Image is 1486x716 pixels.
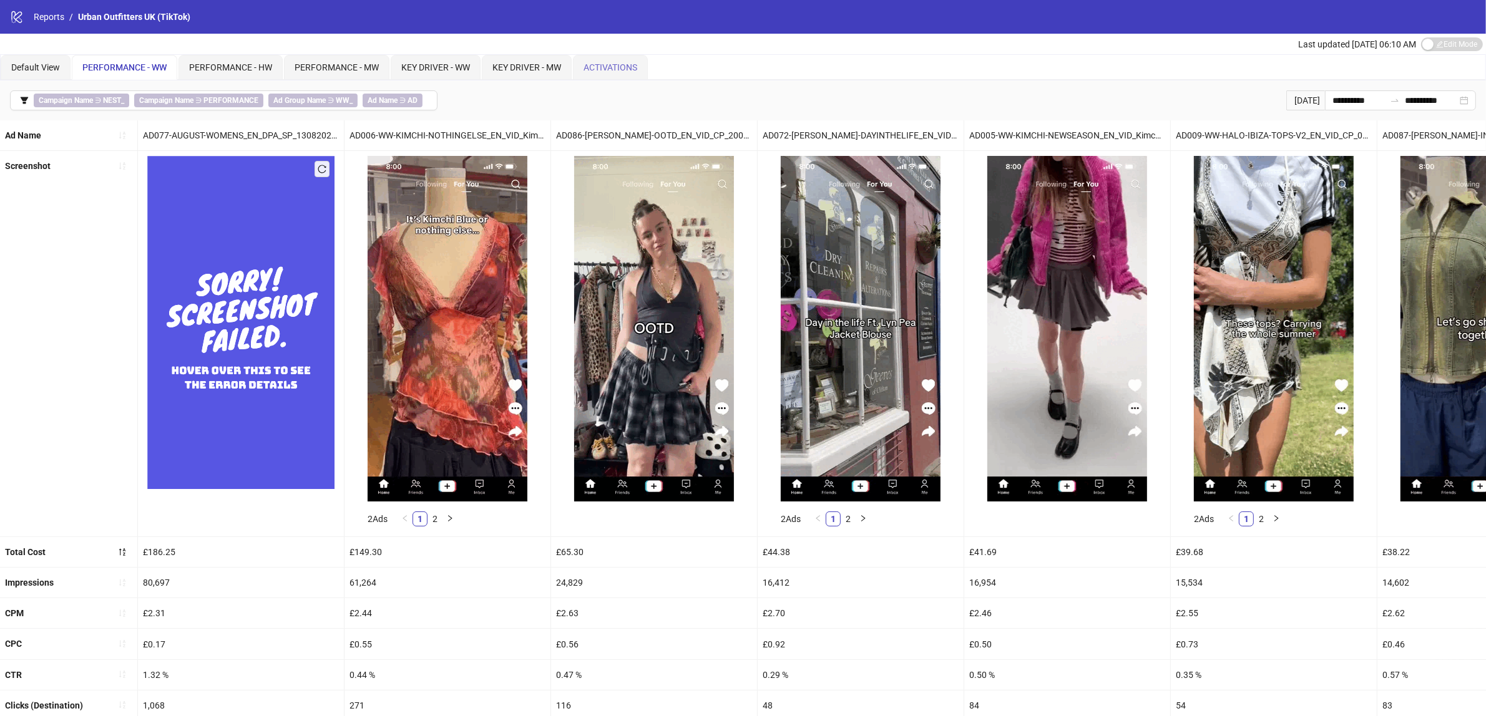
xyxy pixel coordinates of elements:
span: Default View [11,62,60,72]
div: £149.30 [345,537,550,567]
div: £0.56 [551,629,757,659]
button: right [1269,511,1284,526]
span: PERFORMANCE - MW [295,62,379,72]
div: £2.46 [964,598,1170,628]
div: AD009-WW-HALO-IBIZA-TOPS-V2_EN_VID_CP_09072025_F_CC_SC1_None_WW [1171,120,1377,150]
div: £186.25 [138,537,344,567]
span: left [401,515,409,522]
li: Next Page [442,511,457,526]
span: sort-ascending [118,700,127,709]
div: AD072-[PERSON_NAME]-DAYINTHELIFE_EN_VID_CP_08082025_F_NSN_SC13_USP7_WW [758,120,964,150]
img: Failed Screenshot Placeholder [147,156,335,488]
div: AD086-[PERSON_NAME]-OOTD_EN_VID_CP_20082025_F_NSN_SC13_USP7_WW [551,120,757,150]
button: left [811,511,826,526]
button: right [442,511,457,526]
div: 24,829 [551,568,757,597]
b: Screenshot [5,161,51,171]
span: 2 Ads [781,514,801,524]
li: 2 [841,511,856,526]
b: Campaign Name [39,96,93,105]
span: sort-descending [118,548,127,556]
div: 0.44 % [345,660,550,690]
span: ∋ [268,94,358,107]
a: 2 [841,512,855,526]
li: Previous Page [398,511,413,526]
b: CPC [5,639,22,649]
span: sort-ascending [118,609,127,617]
span: sort-ascending [118,131,127,140]
b: PERFORMANCE [203,96,258,105]
b: Ad Name [5,130,41,140]
b: Ad Group Name [273,96,326,105]
div: 15,534 [1171,568,1377,597]
b: Ad Name [368,96,398,105]
button: Campaign Name ∋ NEST_Campaign Name ∋ PERFORMANCEAd Group Name ∋ WW_Ad Name ∋ AD [10,90,437,110]
img: Screenshot 1840970352913426 [574,156,734,501]
span: to [1390,95,1400,105]
div: £44.38 [758,537,964,567]
b: NEST_ [103,96,124,105]
div: AD006-WW-KIMCHI-NOTHINGELSE_EN_VID_Kimchi_CP_8072027_F_CC_SC1_None_WW_ [345,120,550,150]
span: 2 Ads [1194,514,1214,524]
span: reload [318,165,326,173]
button: left [1224,511,1239,526]
div: £2.44 [345,598,550,628]
span: sort-ascending [118,162,127,170]
span: PERFORMANCE - HW [189,62,272,72]
li: 2 [1254,511,1269,526]
div: 61,264 [345,568,550,597]
b: Campaign Name [139,96,193,105]
div: £0.17 [138,629,344,659]
div: £0.92 [758,629,964,659]
li: Next Page [856,511,871,526]
div: £39.68 [1171,537,1377,567]
div: AD005-WW-KIMCHI-NEWSEASON_EN_VID_Kimchi_CP_8072026_F_CC_SC1_None_WW_ [964,120,1170,150]
span: right [446,515,454,522]
div: 16,954 [964,568,1170,597]
span: sort-ascending [118,578,127,587]
a: 2 [428,512,442,526]
span: ∋ [134,94,263,107]
img: Screenshot 1837179173158929 [1194,156,1354,501]
li: 1 [1239,511,1254,526]
span: KEY DRIVER - WW [401,62,470,72]
b: WW_ [336,96,353,105]
div: 0.29 % [758,660,964,690]
b: Clicks (Destination) [5,700,83,710]
a: 2 [1254,512,1268,526]
span: ∋ [34,94,129,107]
div: 0.50 % [964,660,1170,690]
a: 1 [1239,512,1253,526]
div: £41.69 [964,537,1170,567]
a: 1 [413,512,427,526]
span: 2 Ads [368,514,388,524]
div: AD077-AUGUST-WOMENS_EN_DPA_SP_13082025_F_CC_SC3_None_WW [138,120,344,150]
img: Screenshot 1837174494710786 [987,156,1147,501]
li: Previous Page [811,511,826,526]
button: right [856,511,871,526]
b: AD [408,96,418,105]
b: Total Cost [5,547,46,557]
li: Next Page [1269,511,1284,526]
div: £0.50 [964,629,1170,659]
li: Previous Page [1224,511,1239,526]
li: 1 [826,511,841,526]
div: £2.55 [1171,598,1377,628]
span: swap-right [1390,95,1400,105]
div: £2.70 [758,598,964,628]
span: Urban Outfitters UK (TikTok) [78,12,190,22]
span: sort-ascending [118,639,127,648]
div: 16,412 [758,568,964,597]
span: ACTIVATIONS [584,62,637,72]
span: KEY DRIVER - MW [492,62,561,72]
span: sort-ascending [118,670,127,679]
b: CTR [5,670,22,680]
div: 0.47 % [551,660,757,690]
button: left [398,511,413,526]
li: / [69,10,73,24]
img: Screenshot 1837174494710802 [368,156,527,501]
a: 1 [826,512,840,526]
div: £2.31 [138,598,344,628]
div: £0.73 [1171,629,1377,659]
span: left [1228,515,1235,522]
